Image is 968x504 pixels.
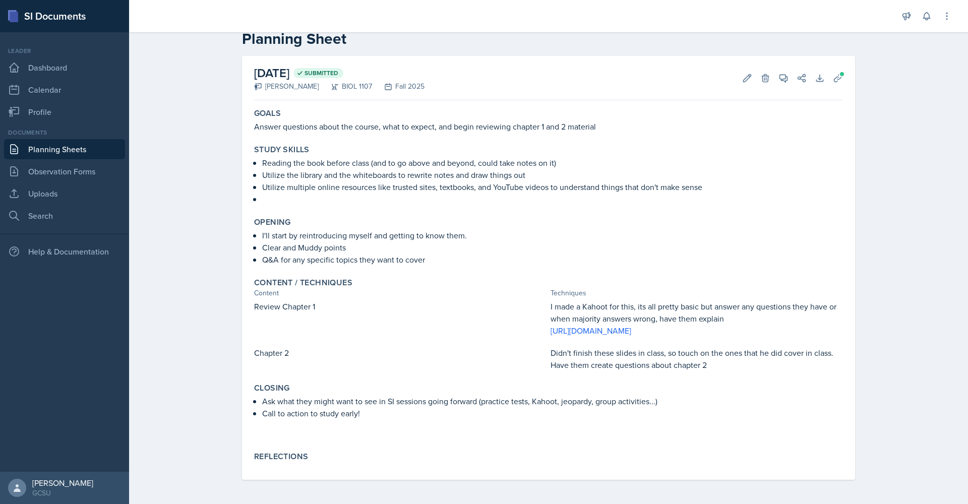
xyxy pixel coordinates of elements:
div: [PERSON_NAME] [32,478,93,488]
p: Utilize multiple online resources like trusted sites, textbooks, and YouTube videos to understand... [262,181,843,193]
div: BIOL 1107 [319,81,372,92]
label: Study Skills [254,145,310,155]
h2: Planning Sheet [242,30,855,48]
div: Techniques [551,288,843,298]
p: Q&A for any specific topics they want to cover [262,254,843,266]
p: Clear and Muddy points [262,241,843,254]
div: Content [254,288,547,298]
div: Fall 2025 [372,81,425,92]
p: Reading the book before class (and to go above and beyond, could take notes on it) [262,157,843,169]
a: [URL][DOMAIN_NAME] [551,325,631,336]
label: Closing [254,383,290,393]
div: GCSU [32,488,93,498]
p: Didn't finish these slides in class, so touch on the ones that he did cover in class. [551,347,843,359]
span: Submitted [305,69,338,77]
p: I made a Kahoot for this, its all pretty basic but answer any questions they have or when majorit... [551,300,843,325]
div: Documents [4,128,125,137]
p: Utilize the library and the whiteboards to rewrite notes and draw things out [262,169,843,181]
a: Profile [4,102,125,122]
a: Search [4,206,125,226]
a: Planning Sheets [4,139,125,159]
h2: [DATE] [254,64,425,82]
label: Opening [254,217,291,227]
label: Content / Techniques [254,278,352,288]
p: Ask what they might want to see in SI sessions going forward (practice tests, Kahoot, jeopardy, g... [262,395,843,407]
p: Call to action to study early! [262,407,843,419]
a: Uploads [4,183,125,204]
a: Calendar [4,80,125,100]
p: Review Chapter 1 [254,300,547,312]
p: Have them create questions about chapter 2 [551,359,843,371]
div: [PERSON_NAME] [254,81,319,92]
p: I'll start by reintroducing myself and getting to know them. [262,229,843,241]
p: Chapter 2 [254,347,547,359]
a: Dashboard [4,57,125,78]
div: Leader [4,46,125,55]
div: Help & Documentation [4,241,125,262]
label: Goals [254,108,281,118]
a: Observation Forms [4,161,125,181]
label: Reflections [254,452,308,462]
p: Answer questions about the course, what to expect, and begin reviewing chapter 1 and 2 material [254,120,843,133]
